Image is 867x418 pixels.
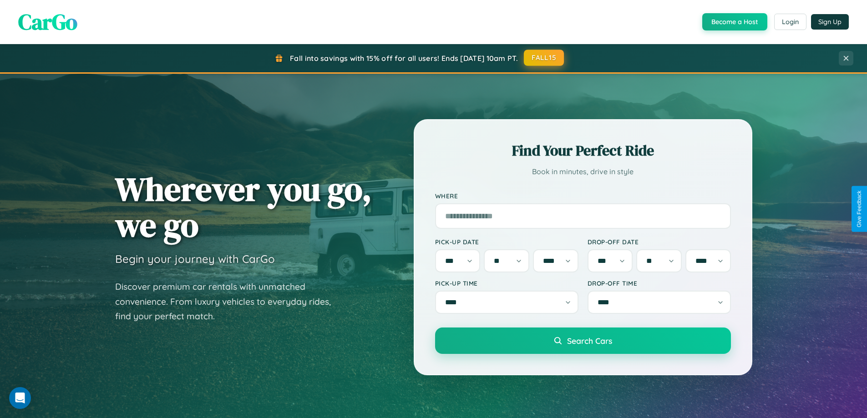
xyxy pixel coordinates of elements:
label: Drop-off Date [588,238,731,246]
button: Become a Host [702,13,767,30]
button: Search Cars [435,327,731,354]
span: Fall into savings with 15% off for all users! Ends [DATE] 10am PT. [290,54,518,63]
span: CarGo [18,7,77,37]
h2: Find Your Perfect Ride [435,141,731,161]
span: Search Cars [567,336,612,346]
p: Discover premium car rentals with unmatched convenience. From luxury vehicles to everyday rides, ... [115,279,343,324]
p: Book in minutes, drive in style [435,165,731,178]
label: Pick-up Date [435,238,578,246]
h1: Wherever you go, we go [115,171,372,243]
button: Login [774,14,806,30]
label: Drop-off Time [588,279,731,287]
h3: Begin your journey with CarGo [115,252,275,266]
label: Pick-up Time [435,279,578,287]
div: Open Intercom Messenger [9,387,31,409]
div: Give Feedback [856,191,862,227]
button: Sign Up [811,14,849,30]
button: FALL15 [524,50,564,66]
label: Where [435,192,731,200]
